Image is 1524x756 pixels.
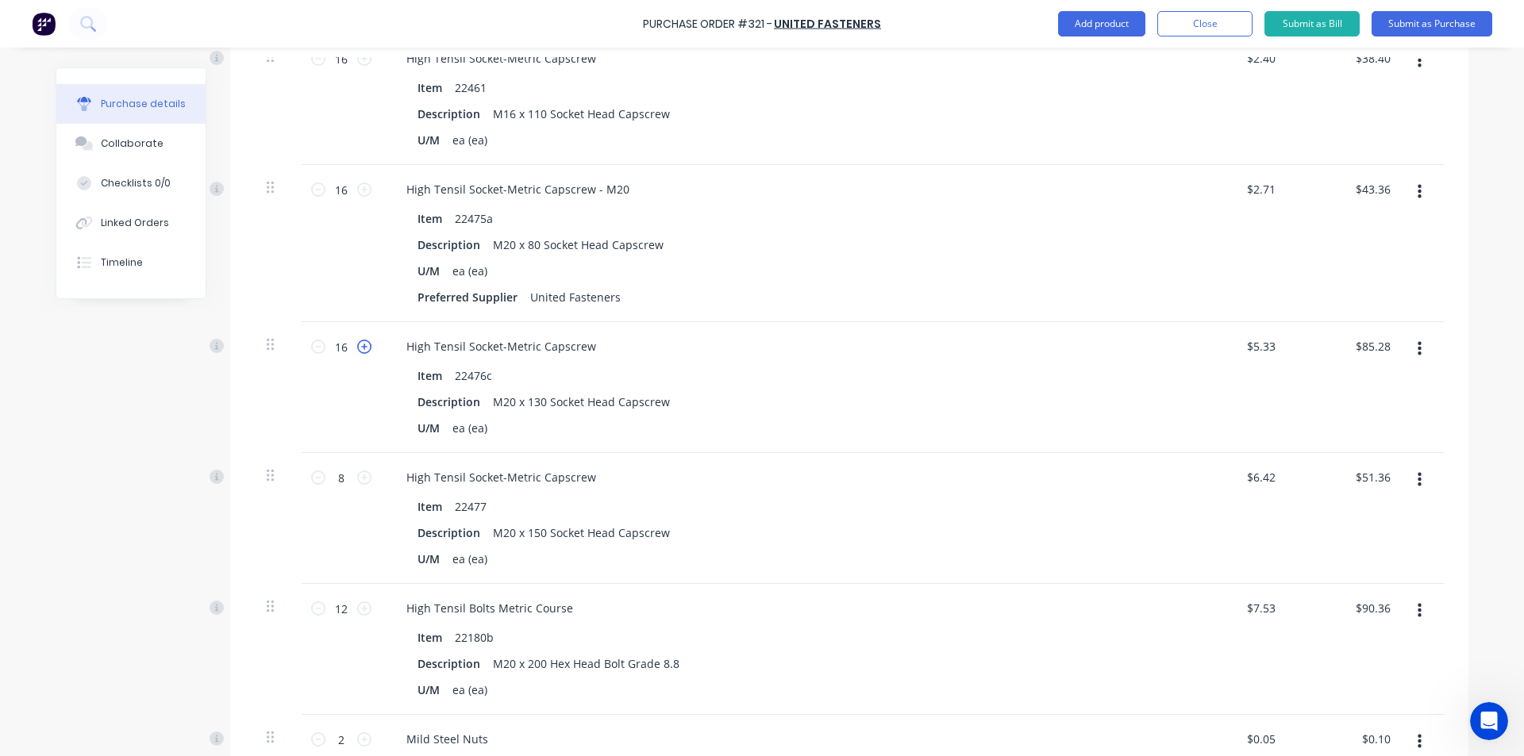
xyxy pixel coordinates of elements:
[56,243,206,282] button: Timeline
[411,678,446,701] div: U/M
[446,416,494,439] div: ea (ea)
[56,203,206,243] button: Linked Orders
[643,16,772,33] div: Purchase Order #321 -
[411,364,448,387] div: Item
[394,47,609,70] div: High Tensil Socket-Metric Capscrew
[448,76,493,99] div: 22461
[446,678,494,701] div: ea (ea)
[524,286,627,309] div: United Fasteners
[448,364,498,387] div: 22476c
[448,207,499,230] div: 22475a
[411,102,487,125] div: Description
[411,76,448,99] div: Item
[411,233,487,256] div: Description
[1470,702,1508,740] iframe: Intercom live chat
[411,495,448,518] div: Item
[411,390,487,413] div: Description
[411,626,448,649] div: Item
[101,136,164,151] div: Collaborate
[411,416,446,439] div: U/M
[101,255,143,270] div: Timeline
[1372,11,1492,36] button: Submit as Purchase
[56,124,206,163] button: Collaborate
[411,652,487,675] div: Description
[411,286,524,309] div: Preferred Supplier
[446,547,494,570] div: ea (ea)
[101,97,186,111] div: Purchase details
[774,16,881,32] a: United Fasteners
[101,216,169,230] div: Linked Orders
[487,233,670,256] div: M20 x 80 Socket Head Capscrew
[446,259,494,282] div: ea (ea)
[448,495,493,518] div: 22477
[487,521,676,544] div: M20 x 150 Socket Head Capscrew
[487,652,686,675] div: M20 x 200 Hex Head Bolt Grade 8.8
[1157,11,1253,36] button: Close
[394,727,501,750] div: Mild Steel Nuts
[32,12,56,36] img: Factory
[448,626,500,649] div: 22180b
[394,597,586,620] div: High Tensil Bolts Metric Course
[1058,11,1145,36] button: Add product
[394,178,642,201] div: High Tensil Socket-Metric Capscrew - M20
[394,335,609,358] div: High Tensil Socket-Metric Capscrew
[446,129,494,152] div: ea (ea)
[487,390,676,413] div: M20 x 130 Socket Head Capscrew
[411,207,448,230] div: Item
[411,521,487,544] div: Description
[411,129,446,152] div: U/M
[56,84,206,124] button: Purchase details
[1264,11,1360,36] button: Submit as Bill
[487,102,676,125] div: M16 x 110 Socket Head Capscrew
[101,176,171,190] div: Checklists 0/0
[411,547,446,570] div: U/M
[56,163,206,203] button: Checklists 0/0
[394,466,609,489] div: High Tensil Socket-Metric Capscrew
[411,259,446,282] div: U/M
